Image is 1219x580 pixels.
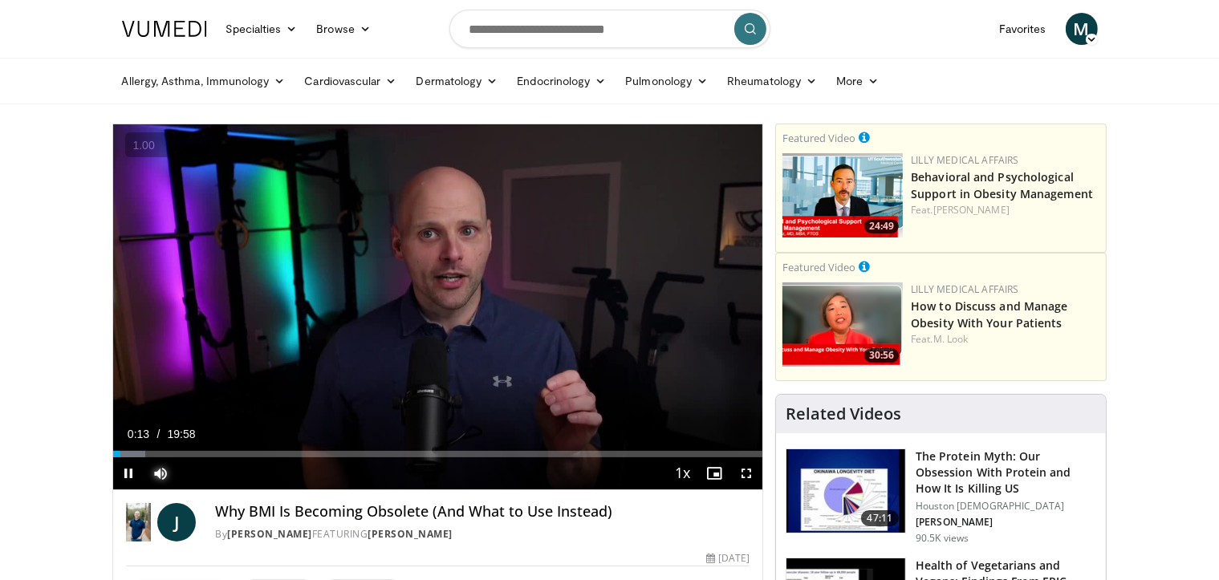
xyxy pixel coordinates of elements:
[157,428,161,440] span: /
[295,65,406,97] a: Cardiovascular
[126,503,152,541] img: Dr. Jordan Rennicke
[698,457,730,489] button: Enable picture-in-picture mode
[782,131,855,145] small: Featured Video
[782,282,903,367] a: 30:56
[933,203,1010,217] a: [PERSON_NAME]
[407,65,508,97] a: Dermatology
[217,13,307,45] a: Specialties
[989,13,1056,45] a: Favorites
[916,448,1096,497] h3: The Protein Myth: Our Obsession With Protein and How It Is Killing US
[933,332,969,346] a: M. Look
[782,153,903,237] img: ba3304f6-7838-4e41-9c0f-2e31ebde6754.png.150x105_q85_crop-smart_upscale.png
[112,65,295,97] a: Allergy, Asthma, Immunology
[145,457,177,489] button: Mute
[911,298,1068,331] a: How to Discuss and Manage Obesity With Your Patients
[916,516,1096,529] p: [PERSON_NAME]
[786,449,905,533] img: b7b8b05e-5021-418b-a89a-60a270e7cf82.150x105_q85_crop-smart_upscale.jpg
[916,532,969,545] p: 90.5K views
[113,451,763,457] div: Progress Bar
[864,219,899,233] span: 24:49
[113,457,145,489] button: Pause
[307,13,380,45] a: Browse
[782,153,903,237] a: 24:49
[782,260,855,274] small: Featured Video
[122,21,207,37] img: VuMedi Logo
[215,527,750,541] div: By FEATURING
[666,457,698,489] button: Playback Rate
[215,503,750,521] h4: Why BMI Is Becoming Obsolete (And What to Use Instead)
[227,527,312,541] a: [PERSON_NAME]
[168,428,196,440] span: 19:58
[706,551,750,566] div: [DATE]
[717,65,827,97] a: Rheumatology
[911,203,1099,217] div: Feat.
[911,169,1093,201] a: Behavioral and Psychological Support in Obesity Management
[507,65,616,97] a: Endocrinology
[113,124,763,490] video-js: Video Player
[911,153,1019,167] a: Lilly Medical Affairs
[911,282,1019,296] a: Lilly Medical Affairs
[861,510,900,526] span: 47:11
[157,503,196,541] a: J
[1066,13,1098,45] a: M
[827,65,888,97] a: More
[368,527,453,541] a: [PERSON_NAME]
[730,457,762,489] button: Fullscreen
[782,282,903,367] img: c98a6a29-1ea0-4bd5-8cf5-4d1e188984a7.png.150x105_q85_crop-smart_upscale.png
[911,332,1099,347] div: Feat.
[916,500,1096,513] p: Houston [DEMOGRAPHIC_DATA]
[128,428,149,440] span: 0:13
[786,448,1096,545] a: 47:11 The Protein Myth: Our Obsession With Protein and How It Is Killing US Houston [DEMOGRAPHIC_...
[864,348,899,363] span: 30:56
[449,10,770,48] input: Search topics, interventions
[616,65,717,97] a: Pulmonology
[786,404,901,424] h4: Related Videos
